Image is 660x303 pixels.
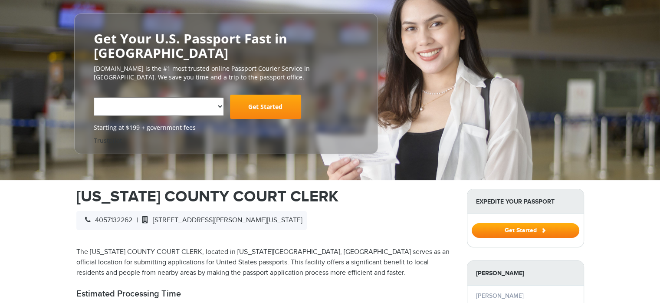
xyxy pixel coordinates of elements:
h2: Get Your U.S. Passport Fast in [GEOGRAPHIC_DATA] [94,31,358,60]
h2: Estimated Processing Time [76,289,454,299]
a: [PERSON_NAME] [476,292,524,300]
button: Get Started [472,223,579,238]
strong: Expedite Your Passport [467,189,584,214]
a: Trustpilot [94,136,122,145]
span: [STREET_ADDRESS][PERSON_NAME][US_STATE] [138,216,302,224]
span: 4057132262 [81,216,132,224]
span: Starting at $199 + government fees [94,123,358,132]
a: Get Started [472,227,579,234]
div: | [76,211,307,230]
strong: [PERSON_NAME] [467,261,584,286]
a: Get Started [230,95,301,119]
h1: [US_STATE] COUNTY COURT CLERK [76,189,454,204]
p: The [US_STATE] COUNTY COURT CLERK, located in [US_STATE][GEOGRAPHIC_DATA], [GEOGRAPHIC_DATA] serv... [76,247,454,278]
p: [DOMAIN_NAME] is the #1 most trusted online Passport Courier Service in [GEOGRAPHIC_DATA]. We sav... [94,64,358,82]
